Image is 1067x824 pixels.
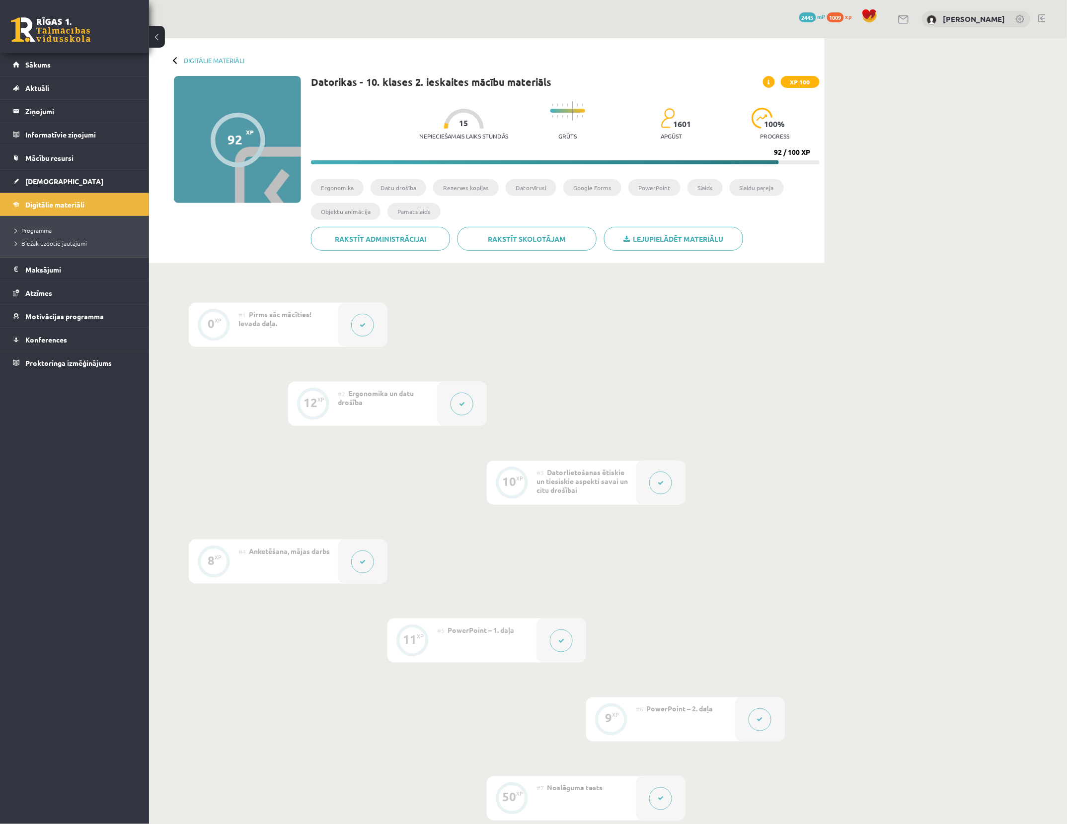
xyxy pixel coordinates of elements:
a: [PERSON_NAME] [943,14,1005,24]
span: Datorlietošanas ētiskie un tiesiskie aspekti savai un citu drošībai [536,468,628,494]
div: XP [516,791,523,797]
legend: Maksājumi [25,258,137,281]
span: #1 [238,311,246,319]
span: Programma [15,226,52,234]
a: Aktuāli [13,76,137,99]
span: PowerPoint – 2. daļa [646,704,713,713]
h1: Datorikas - 10. klases 2. ieskaites mācību materiāls [311,76,551,88]
span: Anketēšana, mājas darbs [249,547,330,555]
div: XP [215,554,222,560]
a: Lejupielādēt materiālu [604,227,743,251]
li: Pamatslaids [387,203,441,220]
span: 1601 [673,120,691,129]
div: XP [417,633,424,639]
img: icon-short-line-57e1e144782c952c97e751825c79c345078a6d821885a25fce030b3d8c18986b.svg [562,115,563,118]
a: Informatīvie ziņojumi [13,123,137,146]
li: Google Forms [563,179,621,196]
a: Biežāk uzdotie jautājumi [15,239,139,248]
a: 2445 mP [799,12,826,20]
a: Digitālie materiāli [13,193,137,216]
span: xp [845,12,852,20]
span: Aktuāli [25,83,49,92]
p: Nepieciešamais laiks stundās [419,133,508,139]
span: Mācību resursi [25,153,74,162]
div: XP [516,476,523,481]
span: Noslēguma tests [547,783,603,792]
span: mP [818,12,826,20]
span: Ergonomika un datu drošība [338,389,414,407]
div: 50 [502,793,516,802]
a: Motivācijas programma [13,305,137,328]
img: icon-short-line-57e1e144782c952c97e751825c79c345078a6d821885a25fce030b3d8c18986b.svg [557,115,558,118]
span: Motivācijas programma [25,312,104,321]
span: #4 [238,548,246,555]
a: Proktoringa izmēģinājums [13,351,137,374]
span: 15 [459,119,468,128]
img: icon-short-line-57e1e144782c952c97e751825c79c345078a6d821885a25fce030b3d8c18986b.svg [552,115,553,118]
img: icon-short-line-57e1e144782c952c97e751825c79c345078a6d821885a25fce030b3d8c18986b.svg [582,115,583,118]
a: 1009 xp [827,12,857,20]
a: Ziņojumi [13,100,137,123]
a: Digitālie materiāli [184,57,244,64]
div: 9 [605,714,612,723]
span: Pirms sāc mācīties! Ievada daļa. [238,310,311,328]
img: icon-short-line-57e1e144782c952c97e751825c79c345078a6d821885a25fce030b3d8c18986b.svg [582,104,583,106]
img: icon-short-line-57e1e144782c952c97e751825c79c345078a6d821885a25fce030b3d8c18986b.svg [562,104,563,106]
a: Konferences [13,328,137,351]
p: progress [761,133,790,139]
span: 2445 [799,12,816,22]
img: icon-short-line-57e1e144782c952c97e751825c79c345078a6d821885a25fce030b3d8c18986b.svg [567,104,568,106]
li: PowerPoint [628,179,681,196]
p: apgūst [661,133,682,139]
a: [DEMOGRAPHIC_DATA] [13,170,137,193]
div: XP [612,712,619,718]
div: 11 [403,635,417,644]
li: Datu drošība [371,179,426,196]
span: #2 [338,390,345,398]
img: icon-short-line-57e1e144782c952c97e751825c79c345078a6d821885a25fce030b3d8c18986b.svg [577,115,578,118]
span: Biežāk uzdotie jautājumi [15,239,87,247]
img: icon-progress-161ccf0a02000e728c5f80fcf4c31c7af3da0e1684b2b1d7c360e028c24a22f1.svg [752,108,773,129]
span: PowerPoint – 1. daļa [448,625,514,634]
img: icon-short-line-57e1e144782c952c97e751825c79c345078a6d821885a25fce030b3d8c18986b.svg [567,115,568,118]
div: 10 [502,477,516,486]
a: Programma [15,226,139,235]
span: #3 [536,469,544,477]
span: #6 [636,705,643,713]
span: Digitālie materiāli [25,200,84,209]
li: Datorvīrusi [506,179,556,196]
li: Slaids [687,179,723,196]
img: students-c634bb4e5e11cddfef0936a35e636f08e4e9abd3cc4e673bd6f9a4125e45ecb1.svg [661,108,675,129]
img: icon-short-line-57e1e144782c952c97e751825c79c345078a6d821885a25fce030b3d8c18986b.svg [577,104,578,106]
span: 100 % [764,120,786,129]
p: Grūts [558,133,577,139]
a: Mācību resursi [13,146,137,169]
legend: Informatīvie ziņojumi [25,123,137,146]
li: Objektu animācija [311,203,381,220]
div: 0 [208,319,215,328]
div: 92 [228,132,243,147]
a: Rakstīt skolotājam [457,227,597,251]
div: XP [215,318,222,323]
img: Madara Dzidra Glīzde [927,15,937,25]
li: Slaidu paŗeja [730,179,784,196]
span: 1009 [827,12,844,22]
a: Sākums [13,53,137,76]
li: Ergonomika [311,179,364,196]
img: icon-short-line-57e1e144782c952c97e751825c79c345078a6d821885a25fce030b3d8c18986b.svg [552,104,553,106]
div: 8 [208,556,215,565]
a: Atzīmes [13,281,137,304]
img: icon-long-line-d9ea69661e0d244f92f715978eff75569469978d946b2353a9bb055b3ed8787d.svg [572,101,573,121]
div: 12 [304,398,317,407]
span: XP 100 [781,76,820,88]
li: Rezerves kopijas [433,179,499,196]
div: XP [317,397,324,402]
img: icon-short-line-57e1e144782c952c97e751825c79c345078a6d821885a25fce030b3d8c18986b.svg [557,104,558,106]
span: Proktoringa izmēģinājums [25,358,112,367]
span: #7 [536,784,544,792]
span: #5 [437,626,445,634]
a: Maksājumi [13,258,137,281]
legend: Ziņojumi [25,100,137,123]
a: Rakstīt administrācijai [311,227,450,251]
span: Atzīmes [25,288,52,297]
